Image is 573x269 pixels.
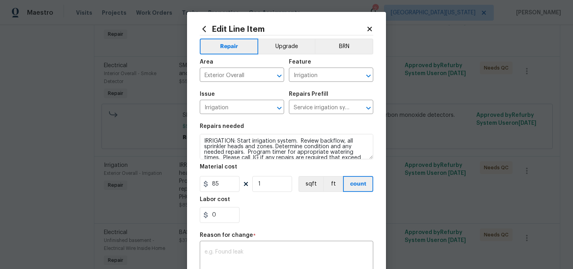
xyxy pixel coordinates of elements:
h5: Area [200,59,213,65]
h5: Reason for change [200,232,253,238]
button: sqft [298,176,323,192]
h5: Repairs Prefill [289,91,328,97]
button: ft [323,176,343,192]
button: Open [363,70,374,81]
button: Open [274,70,285,81]
h5: Labor cost [200,197,230,202]
button: count [343,176,373,192]
button: BRN [315,39,373,54]
button: Open [274,103,285,114]
h5: Feature [289,59,311,65]
button: Open [363,103,374,114]
h5: Material cost [200,164,237,170]
h5: Repairs needed [200,124,244,129]
button: Repair [200,39,258,54]
h5: Issue [200,91,215,97]
textarea: IRRIGATION: Start irrigation system. Review backflow, all sprinkler heads and zones. Determine co... [200,134,373,159]
button: Upgrade [258,39,315,54]
h2: Edit Line Item [200,25,366,33]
